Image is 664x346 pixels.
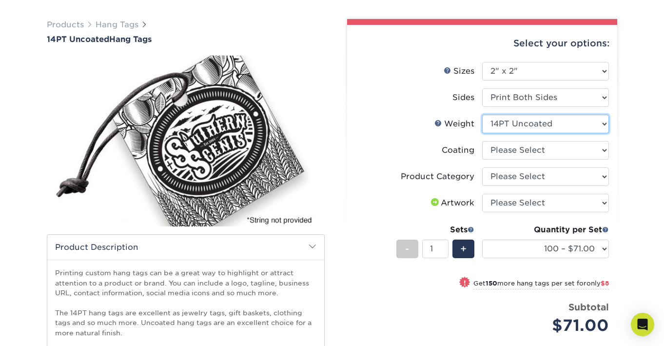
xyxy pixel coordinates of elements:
div: Quantity per Set [482,224,609,236]
span: + [460,242,467,256]
div: Coating [442,144,474,156]
span: - [405,242,410,256]
div: Select your options: [355,25,609,62]
div: Weight [434,118,474,130]
div: Sets [396,224,474,236]
small: Get more hang tags per set for [473,280,609,289]
div: $71.00 [489,314,609,337]
strong: Subtotal [568,302,609,312]
div: Sizes [444,65,474,77]
div: Sides [452,92,474,103]
a: Hang Tags [96,20,138,29]
span: 14PT Uncoated [47,35,109,44]
strong: 150 [486,280,497,287]
div: Artwork [429,197,474,209]
div: Open Intercom Messenger [631,313,654,336]
span: $8 [601,280,609,287]
a: Products [47,20,84,29]
h1: Hang Tags [47,35,325,44]
span: ! [464,278,466,288]
span: only [586,280,609,287]
a: 14PT UncoatedHang Tags [47,35,325,44]
h2: Product Description [47,235,324,260]
div: Product Category [401,171,474,183]
img: 14PT Uncoated 01 [47,48,325,234]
